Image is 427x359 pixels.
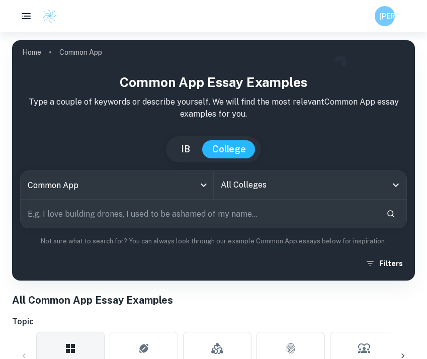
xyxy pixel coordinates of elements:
button: [PERSON_NAME] [375,6,395,26]
button: Search [382,205,399,222]
button: Open [389,178,403,192]
p: Common App [59,47,102,58]
img: Clastify logo [42,9,57,24]
button: College [202,140,256,158]
h1: Common App Essay Examples [20,72,407,92]
img: profile cover [12,40,415,281]
a: Home [22,45,41,59]
h6: Topic [12,316,415,328]
input: E.g. I love building drones, I used to be ashamed of my name... [21,200,378,228]
h1: All Common App Essay Examples [12,293,415,308]
a: Clastify logo [36,9,57,24]
button: Filters [363,254,407,273]
button: IB [171,140,200,158]
p: Not sure what to search for? You can always look through our example Common App essays below for ... [20,236,407,246]
h6: [PERSON_NAME] [379,11,391,22]
p: Type a couple of keywords or describe yourself. We will find the most relevant Common App essay e... [20,96,407,120]
div: Common App [21,171,213,199]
